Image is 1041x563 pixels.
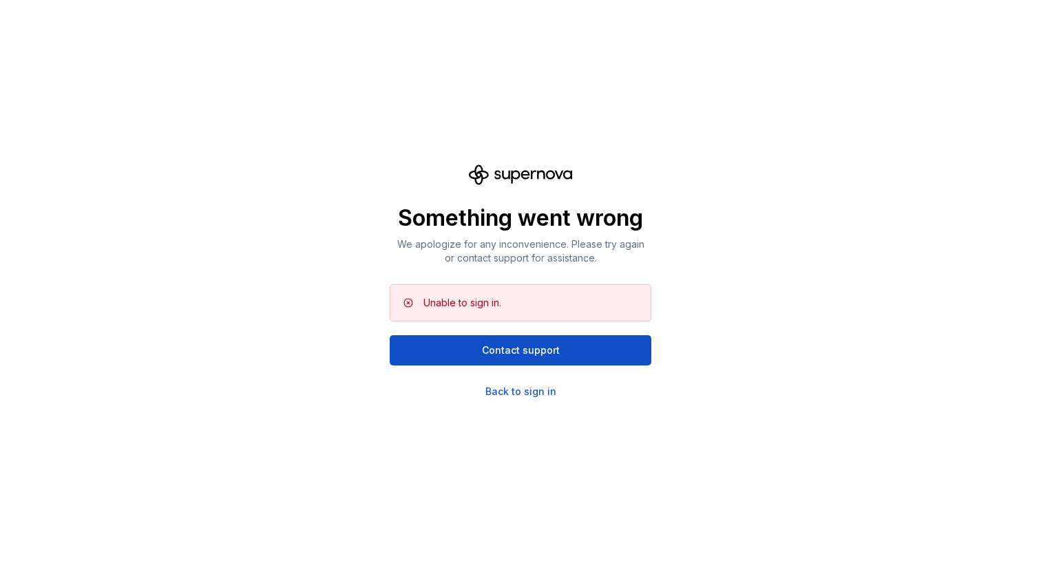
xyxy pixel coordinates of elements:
p: We apologize for any inconvenience. Please try again or contact support for assistance. [390,237,651,265]
a: Back to sign in [485,385,556,399]
p: Something went wrong [390,204,651,232]
button: Contact support [390,335,651,365]
span: Contact support [482,343,560,357]
div: Unable to sign in. [423,296,501,310]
